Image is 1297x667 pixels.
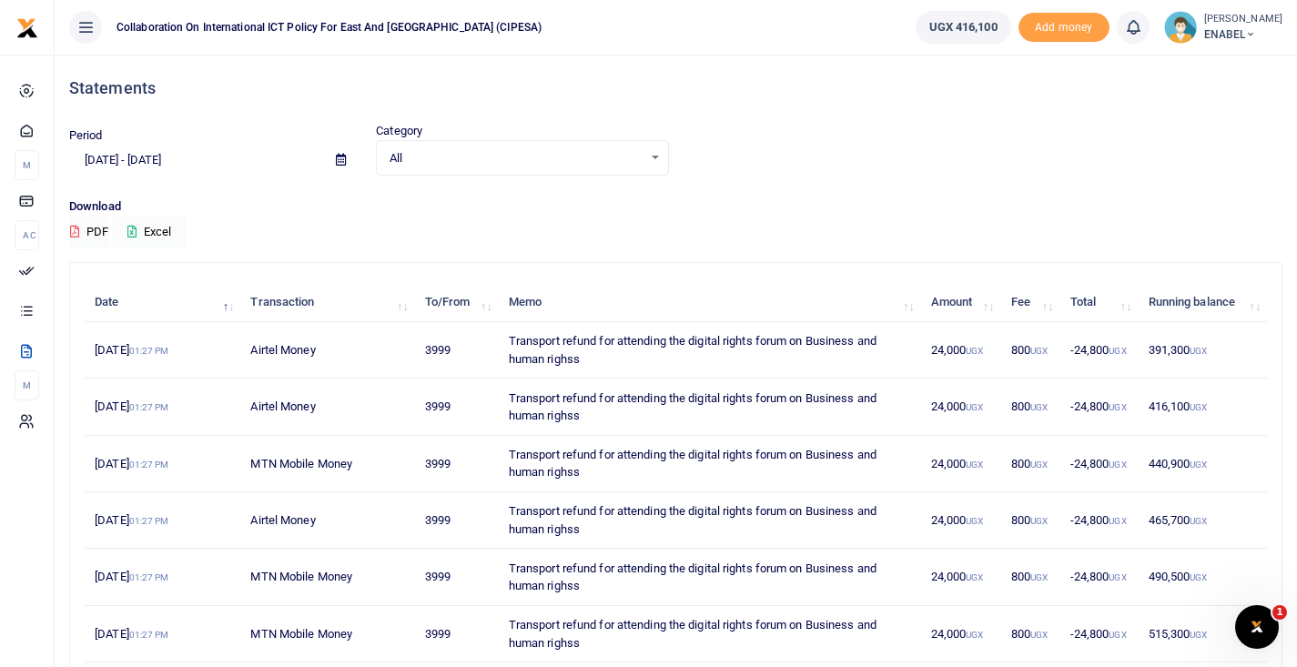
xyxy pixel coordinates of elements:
small: UGX [1190,572,1207,582]
small: UGX [966,572,983,582]
td: 800 [1000,606,1059,662]
span: Collaboration on International ICT Policy For East and [GEOGRAPHIC_DATA] (CIPESA) [109,19,549,35]
small: UGX [966,460,983,470]
td: 490,500 [1138,549,1267,605]
small: UGX [1109,346,1126,356]
th: Fee: activate to sort column ascending [1000,283,1059,322]
li: Ac [15,220,39,250]
small: UGX [1030,460,1048,470]
td: 3999 [415,549,499,605]
td: 800 [1000,436,1059,492]
label: Period [69,126,103,145]
th: Running balance: activate to sort column ascending [1138,283,1267,322]
span: UGX 416,100 [929,18,998,36]
small: UGX [1030,346,1048,356]
small: [PERSON_NAME] [1204,12,1282,27]
th: Transaction: activate to sort column ascending [240,283,414,322]
th: Amount: activate to sort column ascending [921,283,1001,322]
button: PDF [69,217,109,248]
button: Excel [112,217,187,248]
td: Airtel Money [240,379,414,435]
small: UGX [1030,516,1048,526]
small: UGX [1190,346,1207,356]
li: Wallet ballance [908,11,1018,44]
td: Transport refund for attending the digital rights forum on Business and human righss [499,492,921,549]
li: Toup your wallet [1018,13,1110,43]
small: UGX [1109,402,1126,412]
td: 416,100 [1138,379,1267,435]
small: 01:27 PM [129,402,169,412]
td: 24,000 [921,322,1001,379]
img: logo-small [16,17,38,39]
small: UGX [1030,572,1048,582]
td: 3999 [415,436,499,492]
td: Airtel Money [240,322,414,379]
span: Add money [1018,13,1110,43]
small: 01:27 PM [129,516,169,526]
small: UGX [1030,630,1048,640]
td: [DATE] [85,322,240,379]
td: MTN Mobile Money [240,549,414,605]
small: UGX [1190,402,1207,412]
small: UGX [1190,630,1207,640]
th: Memo: activate to sort column ascending [499,283,921,322]
small: 01:27 PM [129,572,169,582]
small: UGX [1109,460,1126,470]
small: 01:27 PM [129,630,169,640]
td: -24,800 [1059,549,1138,605]
td: 391,300 [1138,322,1267,379]
td: -24,800 [1059,436,1138,492]
td: [DATE] [85,492,240,549]
a: logo-small logo-large logo-large [16,20,38,34]
td: MTN Mobile Money [240,436,414,492]
small: UGX [1190,516,1207,526]
small: 01:27 PM [129,460,169,470]
h4: Statements [69,78,1282,98]
td: 24,000 [921,492,1001,549]
td: [DATE] [85,379,240,435]
a: profile-user [PERSON_NAME] ENABEL [1164,11,1282,44]
iframe: Intercom live chat [1235,605,1279,649]
td: 3999 [415,322,499,379]
th: To/From: activate to sort column ascending [415,283,499,322]
small: UGX [1190,460,1207,470]
img: profile-user [1164,11,1197,44]
td: Transport refund for attending the digital rights forum on Business and human righss [499,379,921,435]
td: [DATE] [85,436,240,492]
td: 3999 [415,379,499,435]
p: Download [69,197,1282,217]
td: 24,000 [921,379,1001,435]
li: M [15,370,39,400]
td: MTN Mobile Money [240,606,414,662]
td: 24,000 [921,436,1001,492]
td: 3999 [415,492,499,549]
a: Add money [1018,19,1110,33]
span: 1 [1272,605,1287,620]
td: 440,900 [1138,436,1267,492]
td: Transport refund for attending the digital rights forum on Business and human righss [499,322,921,379]
span: All [390,149,642,167]
td: 800 [1000,322,1059,379]
td: 24,000 [921,549,1001,605]
td: Transport refund for attending the digital rights forum on Business and human righss [499,436,921,492]
li: M [15,150,39,180]
span: ENABEL [1204,26,1282,43]
th: Total: activate to sort column ascending [1059,283,1138,322]
input: select period [69,145,321,176]
small: UGX [1109,572,1126,582]
small: UGX [1109,516,1126,526]
td: 465,700 [1138,492,1267,549]
small: UGX [966,346,983,356]
td: -24,800 [1059,492,1138,549]
td: 515,300 [1138,606,1267,662]
td: Transport refund for attending the digital rights forum on Business and human righss [499,606,921,662]
td: -24,800 [1059,606,1138,662]
td: -24,800 [1059,379,1138,435]
small: UGX [966,630,983,640]
td: Transport refund for attending the digital rights forum on Business and human righss [499,549,921,605]
label: Category [376,122,422,140]
td: 800 [1000,492,1059,549]
td: -24,800 [1059,322,1138,379]
td: 800 [1000,549,1059,605]
td: [DATE] [85,549,240,605]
